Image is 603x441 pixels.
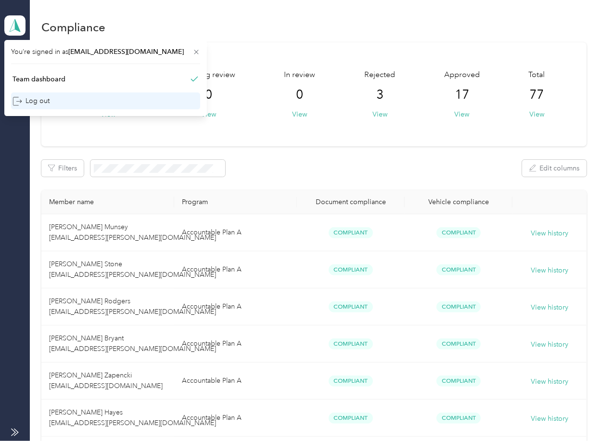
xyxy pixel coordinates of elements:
[296,87,304,103] span: 0
[49,334,216,353] span: [PERSON_NAME] Bryant [EMAIL_ADDRESS][PERSON_NAME][DOMAIN_NAME]
[436,413,481,424] span: Compliant
[41,160,84,177] button: Filters
[49,260,216,279] span: [PERSON_NAME] Stone [EMAIL_ADDRESS][PERSON_NAME][DOMAIN_NAME]
[305,198,397,206] div: Document compliance
[13,96,50,106] div: Log out
[530,87,544,103] span: 77
[49,223,216,242] span: [PERSON_NAME] Munsey [EMAIL_ADDRESS][PERSON_NAME][DOMAIN_NAME]
[49,408,216,427] span: [PERSON_NAME] Hayes [EMAIL_ADDRESS][PERSON_NAME][DOMAIN_NAME]
[329,338,373,350] span: Compliant
[531,376,568,387] button: View history
[531,265,568,276] button: View history
[376,87,384,103] span: 3
[13,74,65,84] div: Team dashboard
[174,288,297,325] td: Accountable Plan A
[329,264,373,275] span: Compliant
[436,227,481,238] span: Compliant
[174,214,297,251] td: Accountable Plan A
[41,22,105,32] h1: Compliance
[531,339,568,350] button: View history
[529,109,544,119] button: View
[49,371,163,390] span: [PERSON_NAME] Zapencki [EMAIL_ADDRESS][DOMAIN_NAME]
[182,69,235,81] span: Pending review
[531,302,568,313] button: View history
[436,301,481,312] span: Compliant
[284,69,316,81] span: In review
[174,325,297,363] td: Accountable Plan A
[68,48,184,56] span: [EMAIL_ADDRESS][DOMAIN_NAME]
[522,160,587,177] button: Edit columns
[531,228,568,239] button: View history
[549,387,603,441] iframe: Everlance-gr Chat Button Frame
[329,301,373,312] span: Compliant
[455,87,469,103] span: 17
[529,69,545,81] span: Total
[531,414,568,424] button: View history
[436,376,481,387] span: Compliant
[174,400,297,437] td: Accountable Plan A
[436,264,481,275] span: Compliant
[454,109,469,119] button: View
[174,251,297,288] td: Accountable Plan A
[49,297,216,316] span: [PERSON_NAME] Rodgers [EMAIL_ADDRESS][PERSON_NAME][DOMAIN_NAME]
[372,109,387,119] button: View
[329,376,373,387] span: Compliant
[201,109,216,119] button: View
[329,227,373,238] span: Compliant
[205,87,212,103] span: 0
[174,363,297,400] td: Accountable Plan A
[329,413,373,424] span: Compliant
[436,338,481,350] span: Compliant
[174,190,297,214] th: Program
[11,47,200,57] span: You’re signed in as
[41,190,174,214] th: Member name
[293,109,308,119] button: View
[364,69,395,81] span: Rejected
[412,198,505,206] div: Vehicle compliance
[444,69,480,81] span: Approved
